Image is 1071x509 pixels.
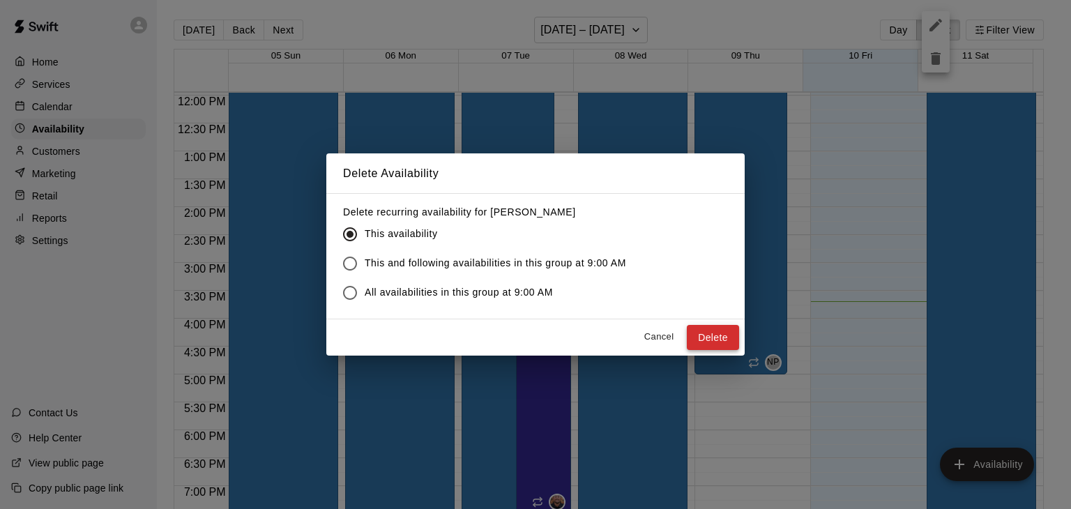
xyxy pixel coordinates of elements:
[365,227,437,241] span: This availability
[365,256,626,271] span: This and following availabilities in this group at 9:00 AM
[365,285,553,300] span: All availabilities in this group at 9:00 AM
[326,153,745,194] h2: Delete Availability
[637,326,681,348] button: Cancel
[687,325,739,351] button: Delete
[343,205,637,219] label: Delete recurring availability for [PERSON_NAME]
